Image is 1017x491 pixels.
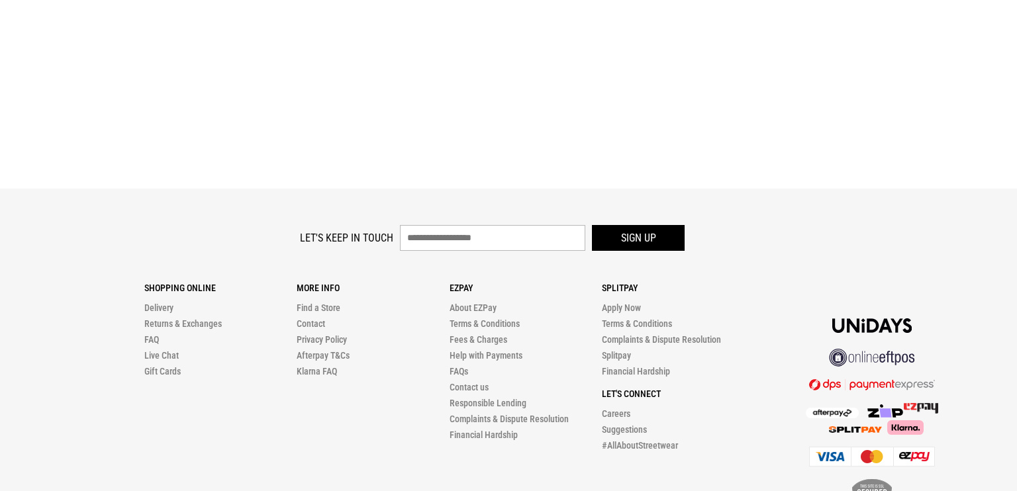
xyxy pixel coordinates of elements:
[882,420,924,435] img: Klarna
[809,379,935,390] img: DPS
[602,334,721,345] a: Complaints & Dispute Resolution
[602,424,647,435] a: Suggestions
[904,403,938,414] img: Splitpay
[832,318,912,333] img: Unidays
[450,318,520,329] a: Terms & Conditions
[450,414,569,424] a: Complaints & Dispute Resolution
[450,398,526,408] a: Responsible Lending
[602,366,670,377] a: Financial Hardship
[450,429,518,440] a: Financial Hardship
[144,350,179,361] a: Live Chat
[809,447,935,467] img: Cards
[297,283,449,293] p: More Info
[450,302,497,313] a: About EZPay
[450,366,468,377] a: FAQs
[602,302,641,313] a: Apply Now
[144,334,159,345] a: FAQ
[450,283,602,293] p: Ezpay
[592,225,685,251] button: Sign up
[297,350,350,361] a: Afterpay T&Cs
[602,318,672,329] a: Terms & Conditions
[300,232,393,244] label: Let's keep in touch
[144,366,181,377] a: Gift Cards
[297,366,337,377] a: Klarna FAQ
[297,334,347,345] a: Privacy Policy
[450,334,507,345] a: Fees & Charges
[602,350,631,361] a: Splitpay
[867,404,904,418] img: Zip
[602,408,630,419] a: Careers
[806,408,859,418] img: Afterpay
[450,382,489,392] a: Contact us
[297,318,325,329] a: Contact
[144,318,222,329] a: Returns & Exchanges
[602,388,754,399] p: Let's Connect
[602,283,754,293] p: Splitpay
[829,349,915,367] img: online eftpos
[602,440,678,451] a: #AllAboutStreetwear
[144,302,173,313] a: Delivery
[450,350,522,361] a: Help with Payments
[829,426,882,433] img: Splitpay
[297,302,340,313] a: Find a Store
[144,283,297,293] p: Shopping Online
